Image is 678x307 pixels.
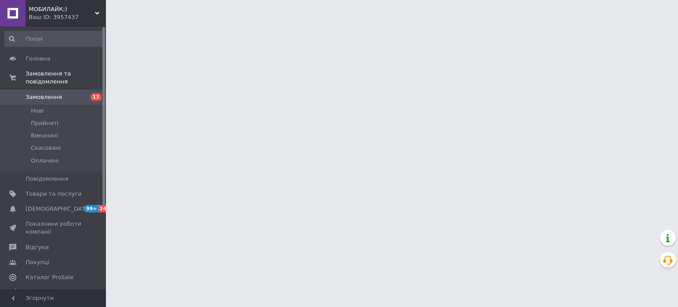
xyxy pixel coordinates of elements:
span: Оплачені [31,157,59,165]
span: 13 [90,93,102,101]
span: Каталог ProSale [26,273,73,281]
span: Покупці [26,258,49,266]
div: Ваш ID: 3957437 [29,13,106,21]
span: Товари та послуги [26,190,82,198]
span: 24 [98,205,109,212]
span: Нові [31,107,44,115]
span: Відгуки [26,243,49,251]
span: Головна [26,55,50,63]
span: [DEMOGRAPHIC_DATA] [26,205,91,213]
span: Повідомлення [26,175,68,183]
span: Скасовані [31,144,61,152]
span: Замовлення та повідомлення [26,70,106,86]
input: Пошук [4,31,104,47]
span: Аналітика [26,288,56,296]
span: Замовлення [26,93,62,101]
span: Виконані [31,132,58,140]
span: 99+ [84,205,98,212]
span: МОБИЛАЙК;) [29,5,95,13]
span: Показники роботи компанії [26,220,82,236]
span: Прийняті [31,119,58,127]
